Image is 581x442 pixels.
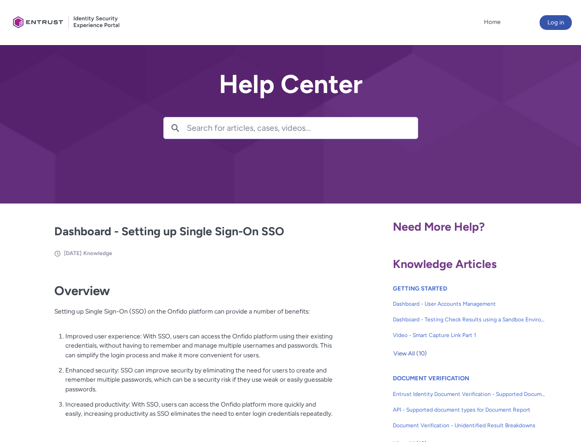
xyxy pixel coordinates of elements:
h2: Dashboard - Setting up Single Sign-On SSO [54,223,333,240]
p: Improved user experience: With SSO, users can access the Onfido platform using their existing cre... [65,331,333,360]
li: Knowledge [83,249,112,257]
span: [DATE] [64,250,81,256]
button: View All (10) [393,346,427,361]
input: Search for articles, cases, videos... [187,117,418,139]
span: Dashboard - User Accounts Management [393,300,546,308]
p: Setting up Single Sign-On (SSO) on the Onfido platform can provide a number of benefits: [54,307,333,326]
span: Knowledge Articles [393,257,497,271]
h2: Help Center [163,70,418,99]
span: Video - Smart Capture Link Part 1 [393,331,546,339]
a: Video - Smart Capture Link Part 1 [393,327,546,343]
button: Search [164,117,187,139]
a: GETTING STARTED [393,285,447,292]
button: Log in [540,15,572,30]
span: Dashboard - Testing Check Results using a Sandbox Environment [393,315,546,324]
span: View All (10) [393,347,427,361]
a: Home [482,15,503,29]
span: Need More Help? [393,220,485,233]
a: Dashboard - User Accounts Management [393,296,546,312]
a: Dashboard - Testing Check Results using a Sandbox Environment [393,312,546,327]
strong: Overview [54,283,110,298]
